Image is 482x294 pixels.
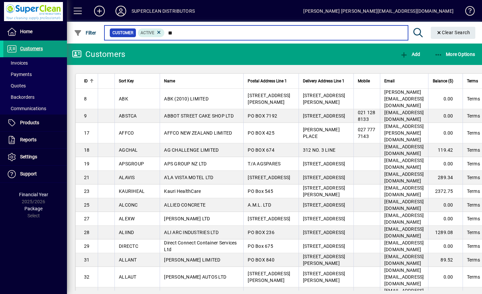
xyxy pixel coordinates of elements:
[84,113,87,119] span: 9
[164,147,219,153] span: AG CHALLENGE LIMITED
[467,77,478,85] span: Terms
[384,213,424,225] span: [EMAIL_ADDRESS][DOMAIN_NAME]
[384,89,424,108] span: [PERSON_NAME][EMAIL_ADDRESS][DOMAIN_NAME]
[7,106,46,111] span: Communications
[24,206,43,211] span: Package
[89,5,110,17] button: Add
[3,166,67,182] a: Support
[119,77,134,85] span: Sort Key
[84,274,90,280] span: 32
[248,130,274,136] span: PO BOX 425
[7,83,26,88] span: Quotes
[248,230,274,235] span: PO BOX 236
[164,161,207,166] span: APS GROUP NZ LTD
[3,115,67,131] a: Products
[303,175,345,180] span: [STREET_ADDRESS]
[7,94,34,100] span: Backorders
[434,52,475,57] span: More Options
[384,124,424,142] span: [EMAIL_ADDRESS][PERSON_NAME][DOMAIN_NAME]
[384,77,424,85] div: Email
[164,175,213,180] span: A'LA VISTA MOTEL LTD
[164,113,234,119] span: ABBOT STREET CAKE SHOP LTD
[467,147,480,153] span: Terms
[84,77,94,85] div: ID
[20,171,37,176] span: Support
[3,132,67,148] a: Reports
[112,29,133,36] span: Customer
[84,147,90,153] span: 18
[164,130,232,136] span: AFFCO NEW ZEALAND LIMITED
[3,69,67,80] a: Payments
[84,130,90,136] span: 17
[164,240,237,252] span: Direct Connect Container Services Ltd
[84,202,90,208] span: 25
[119,257,137,263] span: ALLANT
[467,95,480,102] span: Terms
[303,216,345,221] span: [STREET_ADDRESS]
[20,154,37,159] span: Settings
[400,52,420,57] span: Add
[164,96,209,101] span: ABK (2010) LIMITED
[20,120,39,125] span: Products
[303,243,345,249] span: [STREET_ADDRESS]
[20,29,32,34] span: Home
[428,239,463,253] td: 0.00
[433,77,453,85] span: Balance ($)
[84,175,90,180] span: 21
[431,27,476,39] button: Clear
[428,171,463,185] td: 289.34
[428,226,463,239] td: 1289.08
[428,157,463,171] td: 0.00
[119,113,137,119] span: ABSTCA
[358,110,376,122] span: 021 128 8133
[141,30,154,35] span: Active
[467,243,480,249] span: Terms
[248,113,277,119] span: PO BOX 7192
[20,137,36,142] span: Reports
[119,130,134,136] span: AFFCO
[303,230,345,235] span: [STREET_ADDRESS]
[248,257,274,263] span: PO BOX 840
[3,103,67,114] a: Communications
[84,243,90,249] span: 29
[3,57,67,69] a: Invoices
[74,30,96,35] span: Filter
[467,130,480,136] span: Terms
[84,161,90,166] span: 19
[428,198,463,212] td: 0.00
[119,161,144,166] span: APSGROUP
[248,77,287,85] span: Postal Address Line 1
[358,127,376,139] span: 027 777 7143
[7,60,28,66] span: Invoices
[384,199,424,211] span: [EMAIL_ADDRESS][DOMAIN_NAME]
[164,189,201,194] span: Kauri HealthCare
[84,257,90,263] span: 31
[248,175,290,180] span: [STREET_ADDRESS]
[248,161,280,166] span: T/A AGSPARES
[428,267,463,287] td: 0.00
[384,158,424,170] span: [EMAIL_ADDRESS][DOMAIN_NAME]
[467,113,480,119] span: Terms
[248,216,290,221] span: [STREET_ADDRESS]
[428,212,463,226] td: 0.00
[164,257,220,263] span: [PERSON_NAME] LIMITED
[119,216,135,221] span: ALEXW
[467,188,480,195] span: Terms
[164,274,226,280] span: [PERSON_NAME] AUTOS LTD
[467,174,480,181] span: Terms
[164,77,239,85] div: Name
[84,230,90,235] span: 28
[384,240,424,252] span: [EMAIL_ADDRESS][DOMAIN_NAME]
[248,189,273,194] span: PO Box 545
[303,113,345,119] span: [STREET_ADDRESS]
[303,77,344,85] span: Delivery Address Line 1
[119,202,138,208] span: ALCONC
[164,230,219,235] span: ALI ARC INDUSTRIES LTD
[303,271,345,283] span: [STREET_ADDRESS][PERSON_NAME]
[110,5,132,17] button: Profile
[20,46,43,51] span: Customers
[72,49,125,60] div: Customers
[119,175,135,180] span: ALAVIS
[119,147,138,153] span: AGCHAL
[119,243,138,249] span: DIRECTC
